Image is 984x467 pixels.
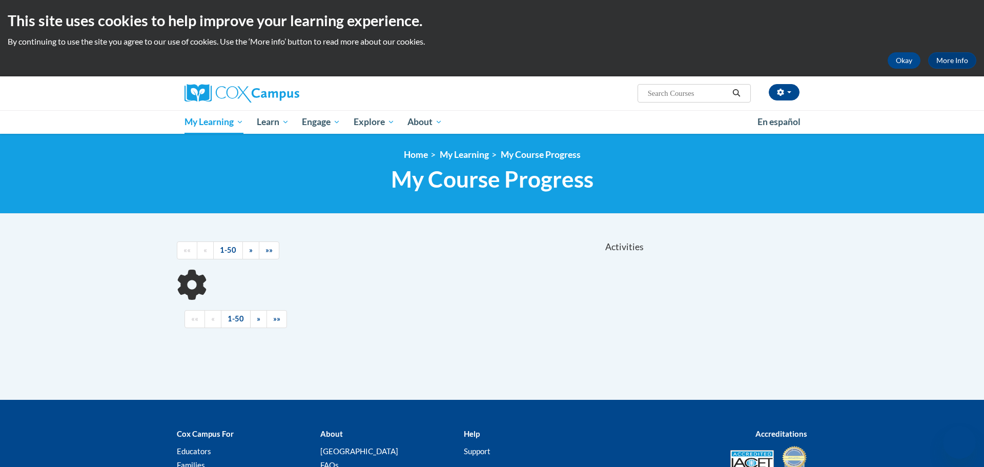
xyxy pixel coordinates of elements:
[440,149,489,160] a: My Learning
[184,116,243,128] span: My Learning
[177,446,211,456] a: Educators
[177,241,197,259] a: Begining
[928,52,976,69] a: More Info
[464,446,490,456] a: Support
[211,314,215,323] span: «
[250,310,267,328] a: Next
[204,310,221,328] a: Previous
[184,84,379,103] a: Cox Campus
[347,110,401,134] a: Explore
[242,241,259,259] a: Next
[755,429,807,438] b: Accreditations
[320,429,343,438] b: About
[221,310,251,328] a: 1-50
[257,314,260,323] span: »
[404,149,428,160] a: Home
[769,84,799,100] button: Account Settings
[729,87,744,99] button: Search
[257,116,289,128] span: Learn
[943,426,976,459] iframe: Button to launch messaging window
[169,110,815,134] div: Main menu
[184,84,299,103] img: Cox Campus
[605,241,644,253] span: Activities
[250,110,296,134] a: Learn
[751,111,807,133] a: En español
[647,87,729,99] input: Search Courses
[757,116,801,127] span: En español
[8,36,976,47] p: By continuing to use the site you agree to our use of cookies. Use the ‘More info’ button to read...
[888,52,920,69] button: Okay
[295,110,347,134] a: Engage
[391,166,593,193] span: My Course Progress
[178,110,250,134] a: My Learning
[266,310,287,328] a: End
[464,429,480,438] b: Help
[213,241,243,259] a: 1-50
[183,246,191,254] span: ««
[184,310,205,328] a: Begining
[259,241,279,259] a: End
[197,241,214,259] a: Previous
[8,10,976,31] h2: This site uses cookies to help improve your learning experience.
[407,116,442,128] span: About
[501,149,581,160] a: My Course Progress
[273,314,280,323] span: »»
[354,116,395,128] span: Explore
[320,446,398,456] a: [GEOGRAPHIC_DATA]
[191,314,198,323] span: ««
[302,116,340,128] span: Engage
[401,110,449,134] a: About
[265,246,273,254] span: »»
[177,429,234,438] b: Cox Campus For
[249,246,253,254] span: »
[203,246,207,254] span: «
